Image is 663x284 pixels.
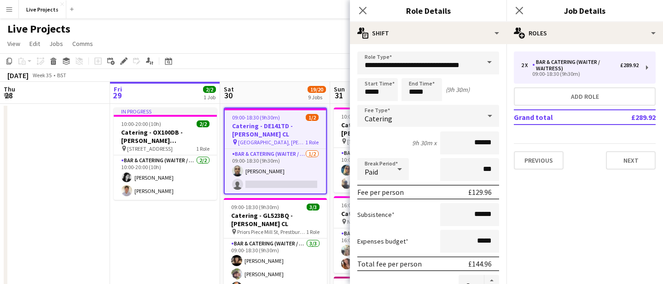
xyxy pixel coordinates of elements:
[114,155,217,200] app-card-role: Bar & Catering (Waiter / waitress)2/210:00-20:00 (10h)[PERSON_NAME][PERSON_NAME]
[446,85,470,94] div: (9h 30m)
[514,151,564,170] button: Previous
[357,259,422,268] div: Total fee per person
[224,211,327,228] h3: Catering - GL523BQ - [PERSON_NAME] CL
[334,148,437,193] app-card-role: Bar & Catering (Waiter / waitress)2/210:00-20:00 (10h)Favour Ede[PERSON_NAME]
[468,259,492,268] div: £144.96
[224,108,327,194] app-job-card: 09:00-18:30 (9h30m)1/2Catering - DE141TD - [PERSON_NAME] CL [GEOGRAPHIC_DATA], [PERSON_NAME][GEOG...
[521,62,532,68] div: 2 x
[196,145,209,152] span: 1 Role
[238,139,305,146] span: [GEOGRAPHIC_DATA], [PERSON_NAME][GEOGRAPHIC_DATA][PERSON_NAME]
[308,86,326,93] span: 19/20
[350,22,506,44] div: Shift
[341,113,381,120] span: 10:00-20:00 (10h)
[225,122,326,138] h3: Catering - DE141TD - [PERSON_NAME] CL
[532,59,620,72] div: Bar & Catering (Waiter / waitress)
[121,120,161,127] span: 10:00-20:00 (10h)
[514,110,601,125] td: Grand total
[514,87,656,106] button: Add role
[7,40,20,48] span: View
[114,85,122,93] span: Fri
[127,145,173,152] span: [STREET_ADDRESS]
[334,196,437,273] app-job-card: 16:00-22:00 (6h)2/2Catering - N20FD - Dami AC N20FD1 RoleBar & Catering (Waiter / waitress)2/216:...
[308,94,326,101] div: 9 Jobs
[365,114,392,123] span: Catering
[347,138,393,145] span: [STREET_ADDRESS]
[19,0,66,18] button: Live Projects
[357,237,408,245] label: Expenses budget
[357,210,395,219] label: Subsistence
[72,40,93,48] span: Comms
[114,128,217,145] h3: Catering - OX100DB - [PERSON_NAME] [PERSON_NAME]
[350,5,506,17] h3: Role Details
[606,151,656,170] button: Next
[112,90,122,101] span: 29
[305,139,319,146] span: 1 Role
[225,149,326,193] app-card-role: Bar & Catering (Waiter / waitress)1/209:00-18:30 (9h30m)[PERSON_NAME]
[334,108,437,193] app-job-card: 10:00-20:00 (10h)2/2Catering - OX100DB - [PERSON_NAME] [PERSON_NAME] [STREET_ADDRESS]1 RoleBar & ...
[468,187,492,197] div: £129.96
[2,90,15,101] span: 28
[197,120,209,127] span: 2/2
[4,85,15,93] span: Thu
[412,139,436,147] div: 9h 30m x
[222,90,234,101] span: 30
[620,62,639,68] div: £289.92
[7,22,70,36] h1: Live Projects
[506,5,663,17] h3: Job Details
[306,114,319,121] span: 1/2
[26,38,44,50] a: Edit
[30,72,53,79] span: Week 35
[334,210,437,218] h3: Catering - N20FD - Dami AC
[365,167,378,176] span: Paid
[49,40,63,48] span: Jobs
[347,218,363,225] span: N20FD
[334,121,437,137] h3: Catering - OX100DB - [PERSON_NAME] [PERSON_NAME]
[114,108,217,115] div: In progress
[57,72,66,79] div: BST
[332,90,345,101] span: 31
[341,202,378,209] span: 16:00-22:00 (6h)
[4,38,24,50] a: View
[307,204,320,210] span: 3/3
[357,187,404,197] div: Fee per person
[203,86,216,93] span: 2/2
[521,72,639,76] div: 09:00-18:30 (9h30m)
[224,85,234,93] span: Sat
[306,228,320,235] span: 1 Role
[29,40,40,48] span: Edit
[231,204,279,210] span: 09:00-18:30 (9h30m)
[204,94,215,101] div: 1 Job
[46,38,67,50] a: Jobs
[506,22,663,44] div: Roles
[601,110,656,125] td: £289.92
[114,108,217,200] app-job-card: In progress10:00-20:00 (10h)2/2Catering - OX100DB - [PERSON_NAME] [PERSON_NAME] [STREET_ADDRESS]1...
[334,85,345,93] span: Sun
[237,228,306,235] span: Priors Piece Mill St, Prestbury [GEOGRAPHIC_DATA]
[232,114,280,121] span: 09:00-18:30 (9h30m)
[334,228,437,273] app-card-role: Bar & Catering (Waiter / waitress)2/216:00-22:00 (6h)[PERSON_NAME][PERSON_NAME]
[7,71,29,80] div: [DATE]
[69,38,97,50] a: Comms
